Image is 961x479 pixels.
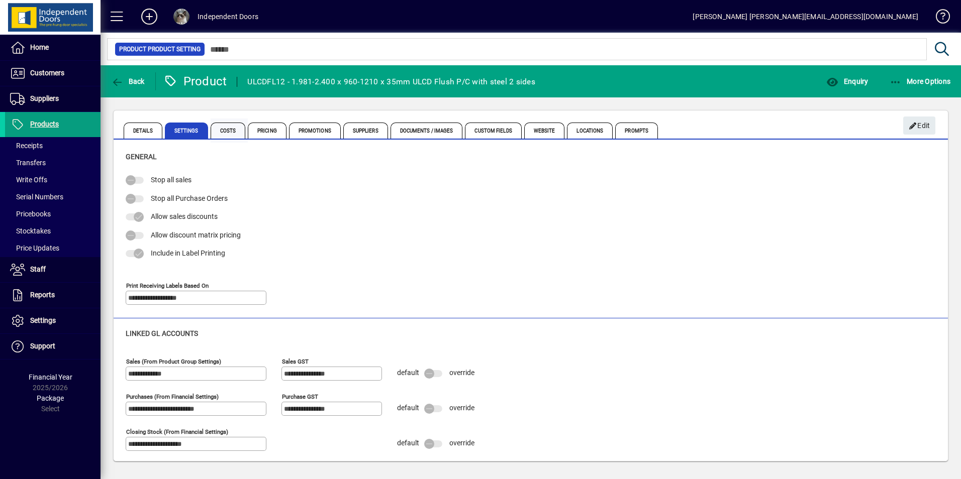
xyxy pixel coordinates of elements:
[151,231,241,239] span: Allow discount matrix pricing
[133,8,165,26] button: Add
[887,72,953,90] button: More Options
[5,257,101,282] a: Staff
[5,334,101,359] a: Support
[397,369,419,377] span: default
[5,137,101,154] a: Receipts
[30,291,55,299] span: Reports
[5,61,101,86] a: Customers
[30,120,59,128] span: Products
[30,342,55,350] span: Support
[126,153,157,161] span: General
[449,404,474,412] span: override
[397,404,419,412] span: default
[29,373,72,381] span: Financial Year
[289,123,341,139] span: Promotions
[126,357,221,365] mat-label: Sales (from product group settings)
[824,72,871,90] button: Enquiry
[903,116,935,135] button: Edit
[37,394,64,402] span: Package
[30,265,46,273] span: Staff
[5,222,101,240] a: Stocktakes
[247,74,535,90] div: ULCDFL12 - 1.981-2.400 x 960-1210 x 35mm ULCD Flush P/C with steel 2 sides
[567,123,613,139] span: Locations
[119,44,201,54] span: Product Product Setting
[5,188,101,205] a: Serial Numbers
[449,369,474,377] span: override
[10,159,46,167] span: Transfers
[30,94,59,102] span: Suppliers
[151,249,225,257] span: Include in Label Printing
[10,193,63,201] span: Serial Numbers
[5,86,101,111] a: Suppliers
[909,117,930,134] span: Edit
[30,316,56,324] span: Settings
[5,240,101,257] a: Price Updates
[109,72,147,90] button: Back
[391,123,463,139] span: Documents / Images
[248,123,286,139] span: Pricing
[151,212,218,220] span: Allow sales discounts
[165,123,208,139] span: Settings
[5,171,101,188] a: Write Offs
[165,8,198,26] button: Profile
[126,393,219,400] mat-label: Purchases (from financial settings)
[343,123,388,139] span: Suppliers
[826,77,868,85] span: Enquiry
[890,77,951,85] span: More Options
[928,2,948,35] a: Knowledge Base
[5,283,101,308] a: Reports
[30,69,64,77] span: Customers
[10,227,51,235] span: Stocktakes
[397,439,419,447] span: default
[524,123,565,139] span: Website
[126,282,209,289] mat-label: Print Receiving Labels Based On
[124,123,162,139] span: Details
[10,142,43,150] span: Receipts
[10,244,59,252] span: Price Updates
[151,176,191,184] span: Stop all sales
[5,154,101,171] a: Transfers
[465,123,521,139] span: Custom Fields
[211,123,246,139] span: Costs
[5,35,101,60] a: Home
[126,329,198,337] span: Linked GL accounts
[101,72,156,90] app-page-header-button: Back
[282,393,318,400] mat-label: Purchase GST
[151,194,228,202] span: Stop all Purchase Orders
[5,308,101,333] a: Settings
[126,428,228,435] mat-label: Closing stock (from financial settings)
[30,43,49,51] span: Home
[10,210,51,218] span: Pricebooks
[163,73,227,89] div: Product
[449,439,474,447] span: override
[693,9,918,25] div: [PERSON_NAME] [PERSON_NAME][EMAIL_ADDRESS][DOMAIN_NAME]
[198,9,258,25] div: Independent Doors
[111,77,145,85] span: Back
[5,205,101,222] a: Pricebooks
[615,123,658,139] span: Prompts
[10,176,47,184] span: Write Offs
[282,357,309,365] mat-label: Sales GST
